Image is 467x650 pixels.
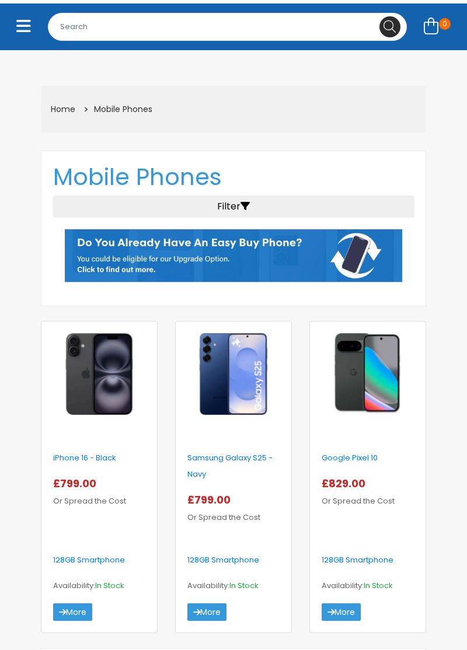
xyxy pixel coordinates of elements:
a: More [187,603,226,621]
button: Toggle navigation [9,14,39,40]
span: £799.00 [187,492,235,507]
a: 0 [416,14,458,40]
a: Home [51,103,75,115]
p: Or Spread the Cost [53,476,145,509]
p: Availability: [53,578,145,594]
span: £799.00 [53,476,101,491]
a: Samsung Galaxy S25 - Navy [187,452,273,480]
p: Or Spread the Cost [322,476,414,509]
img: iphone-16-black [53,333,145,415]
button: Filter [53,195,414,218]
a: iPhone 16 - Black [53,452,116,463]
span: 0 [439,18,451,30]
h1: Mobile Phones [53,163,414,191]
a: More [53,603,92,621]
span: In Stock [364,580,393,591]
a: £829.00 [322,479,370,490]
a: Mobile Phones [94,103,152,115]
p: Availability: [187,578,280,594]
p: Availability: [322,578,414,594]
img: google-pixel-10 [322,333,414,415]
p: 128GB Smartphone [187,552,280,568]
a: £799.00 [187,495,235,506]
input: Search for... [48,13,407,41]
span: In Stock [229,580,259,591]
span: £829.00 [322,476,370,491]
p: 128GB Smartphone [53,552,145,568]
a: More [322,603,361,621]
span: In Stock [95,580,124,591]
a: Google Pixel 10 [322,452,378,463]
p: Or Spread the Cost [187,492,280,526]
p: 128GB Smartphone [322,552,414,568]
img: samsung-galaxy-s25-navy [187,333,280,415]
a: £799.00 [53,479,101,490]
